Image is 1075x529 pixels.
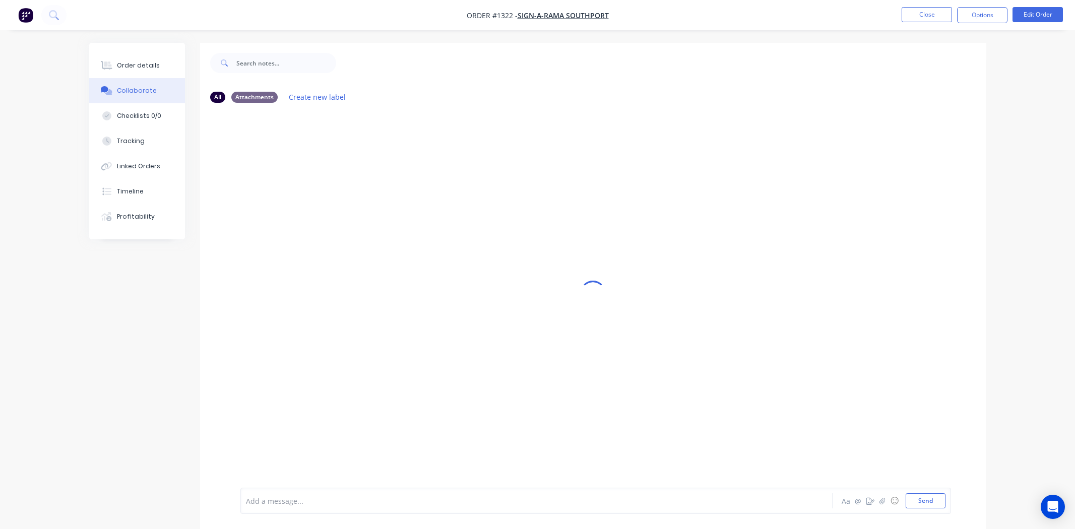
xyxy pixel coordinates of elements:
[518,11,609,20] a: Sign-A-Rama Southport
[117,137,145,146] div: Tracking
[852,495,864,507] button: @
[117,212,155,221] div: Profitability
[117,111,161,120] div: Checklists 0/0
[117,162,160,171] div: Linked Orders
[1013,7,1063,22] button: Edit Order
[89,128,185,154] button: Tracking
[89,53,185,78] button: Order details
[902,7,952,22] button: Close
[89,78,185,103] button: Collaborate
[1041,495,1065,519] div: Open Intercom Messenger
[840,495,852,507] button: Aa
[906,493,945,508] button: Send
[467,11,518,20] span: Order #1322 -
[957,7,1007,23] button: Options
[89,103,185,128] button: Checklists 0/0
[18,8,33,23] img: Factory
[89,154,185,179] button: Linked Orders
[89,179,185,204] button: Timeline
[889,495,901,507] button: ☺
[89,204,185,229] button: Profitability
[117,86,157,95] div: Collaborate
[117,61,160,70] div: Order details
[117,187,144,196] div: Timeline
